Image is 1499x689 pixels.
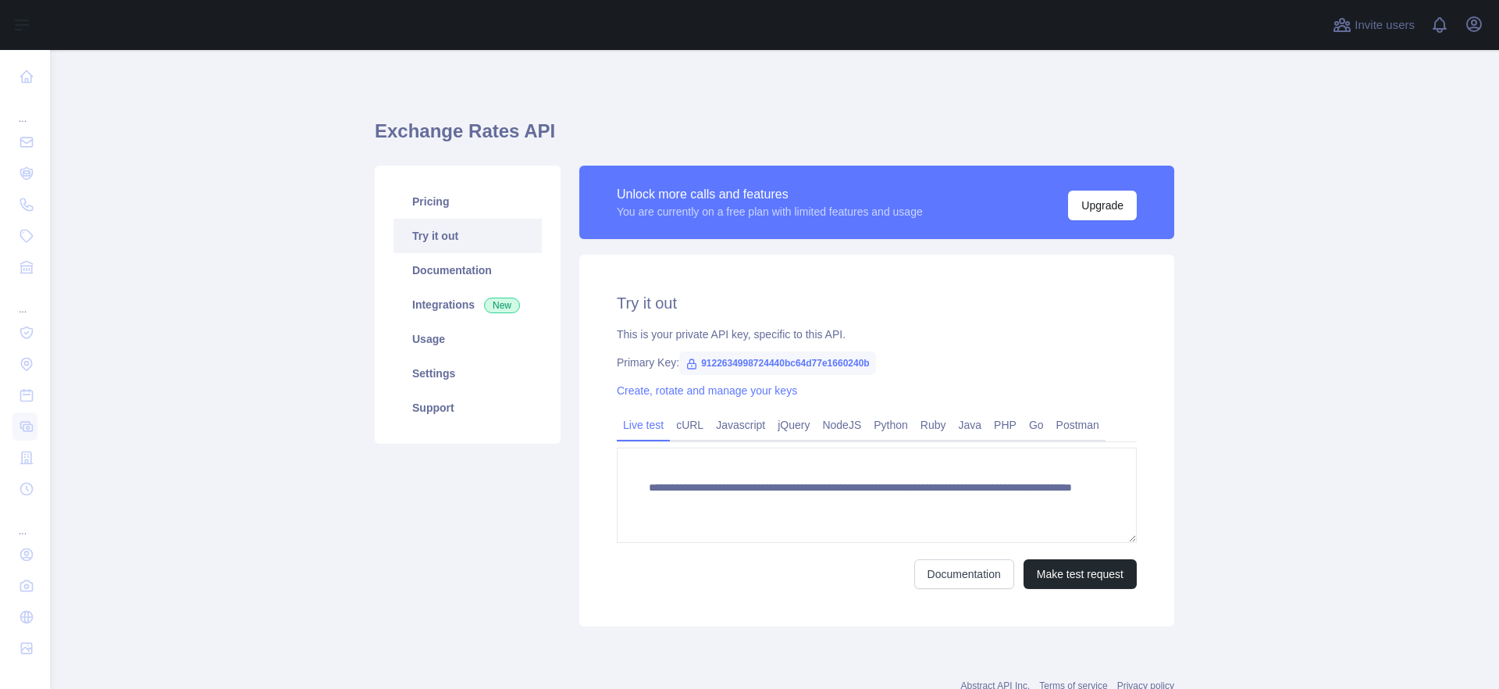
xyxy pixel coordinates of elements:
[679,352,876,375] span: 9122634998724440bc64d77e1660240b
[1050,412,1106,437] a: Postman
[1024,559,1137,589] button: Make test request
[393,391,542,425] a: Support
[617,292,1137,314] h2: Try it out
[771,412,816,437] a: jQuery
[988,412,1023,437] a: PHP
[1068,191,1137,220] button: Upgrade
[867,412,914,437] a: Python
[12,284,37,316] div: ...
[393,356,542,391] a: Settings
[1330,12,1418,37] button: Invite users
[952,412,988,437] a: Java
[12,94,37,125] div: ...
[914,559,1014,589] a: Documentation
[393,219,542,253] a: Try it out
[12,506,37,537] div: ...
[393,287,542,322] a: Integrations New
[617,355,1137,370] div: Primary Key:
[375,119,1174,156] h1: Exchange Rates API
[617,327,1137,342] div: This is your private API key, specific to this API.
[1023,412,1050,437] a: Go
[617,185,923,204] div: Unlock more calls and features
[484,298,520,313] span: New
[393,253,542,287] a: Documentation
[617,384,797,397] a: Create, rotate and manage your keys
[1355,16,1415,34] span: Invite users
[393,322,542,356] a: Usage
[914,412,952,437] a: Ruby
[670,412,710,437] a: cURL
[710,412,771,437] a: Javascript
[393,184,542,219] a: Pricing
[816,412,867,437] a: NodeJS
[617,412,670,437] a: Live test
[617,204,923,220] div: You are currently on a free plan with limited features and usage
